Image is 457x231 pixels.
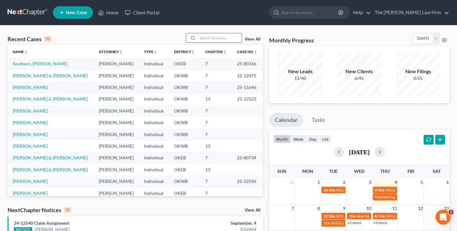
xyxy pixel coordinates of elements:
[169,58,200,69] td: OKEB
[375,188,384,192] span: 9:30a
[337,75,381,81] div: 6/45
[200,58,232,69] td: 7
[13,143,48,149] a: [PERSON_NAME]
[99,49,123,54] a: Attorneyunfold_more
[169,140,200,152] td: OKWB
[169,117,200,128] td: OKWB
[13,179,48,184] a: [PERSON_NAME]
[139,176,169,187] td: Individual
[13,85,48,90] a: [PERSON_NAME]
[94,117,139,128] td: [PERSON_NAME]
[354,168,364,174] span: Wed
[350,7,371,18] a: Help
[153,50,157,54] i: unfold_more
[269,36,314,44] h3: Monthly Progress
[446,179,449,186] span: 6
[13,132,48,137] a: [PERSON_NAME]
[94,129,139,140] td: [PERSON_NAME]
[200,176,232,187] td: 7
[169,164,200,175] td: OKEB
[448,210,454,215] span: 2
[13,61,67,66] a: Southern, [PERSON_NAME]
[291,205,295,212] span: 7
[8,35,51,43] div: Recent Cases
[396,68,440,75] div: New Filings
[94,81,139,93] td: [PERSON_NAME]
[443,205,449,212] span: 13
[356,214,405,218] span: Hearing for [PERSON_NAME]
[169,129,200,140] td: OKWB
[375,214,384,218] span: 8:15a
[139,140,169,152] td: Individual
[13,167,88,172] a: [PERSON_NAME] & [PERSON_NAME]
[169,81,200,93] td: OKWB
[13,190,48,196] a: [PERSON_NAME]
[323,214,335,218] span: 10:30a
[94,70,139,81] td: [PERSON_NAME]
[13,73,88,78] a: [PERSON_NAME] & [PERSON_NAME]
[245,37,260,41] a: View All
[94,58,139,69] td: [PERSON_NAME]
[139,117,169,128] td: Individual
[245,208,260,212] a: View All
[13,96,88,102] a: [PERSON_NAME] & [PERSON_NAME]
[95,7,122,18] a: Home
[200,117,232,128] td: 7
[373,220,387,225] a: +3 more
[291,135,306,143] button: week
[122,7,163,18] a: Client Portal
[342,205,346,212] span: 9
[408,168,414,174] span: Fri
[94,164,139,175] td: [PERSON_NAME]
[13,155,88,160] a: [PERSON_NAME] & [PERSON_NAME]
[278,75,322,81] div: 11/40
[349,214,355,218] span: 10a
[139,58,169,69] td: Individual
[232,58,263,69] td: 25-80766
[232,93,263,105] td: 25-12523
[14,220,69,226] a: 24-12540 Claim Assignment
[139,152,169,164] td: Individual
[139,81,169,93] td: Individual
[139,164,169,175] td: Individual
[200,93,232,105] td: 13
[169,152,200,164] td: OKEB
[13,49,28,54] a: Nameunfold_more
[139,70,169,81] td: Individual
[349,149,370,155] h2: [DATE]
[433,168,441,174] span: Sat
[366,205,372,212] span: 10
[13,108,48,113] a: [PERSON_NAME]
[205,49,227,54] a: Chapterunfold_more
[191,50,195,54] i: unfold_more
[323,188,335,192] span: 10:30a
[417,205,424,212] span: 12
[94,105,139,117] td: [PERSON_NAME]
[169,93,200,105] td: OKWB
[94,176,139,187] td: [PERSON_NAME]
[200,129,232,140] td: 7
[380,168,390,174] span: Thu
[13,120,48,125] a: [PERSON_NAME]
[200,70,232,81] td: 7
[169,187,200,199] td: OKEB
[64,207,71,213] div: 10
[180,220,256,226] div: September, 4
[323,221,330,225] span: 11a
[269,113,303,127] a: Calendar
[144,49,157,54] a: Typeunfold_more
[375,195,381,199] span: 11a
[391,205,398,212] span: 11
[306,135,319,143] button: day
[288,179,295,186] span: 31
[139,187,169,199] td: Individual
[223,50,227,54] i: unfold_more
[436,210,451,225] iframe: Intercom live chat
[169,105,200,117] td: OKWB
[200,187,232,199] td: 7
[94,93,139,105] td: [PERSON_NAME]
[119,50,123,54] i: unfold_more
[200,164,232,175] td: 13
[281,7,339,18] input: Search by name...
[94,187,139,199] td: [PERSON_NAME]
